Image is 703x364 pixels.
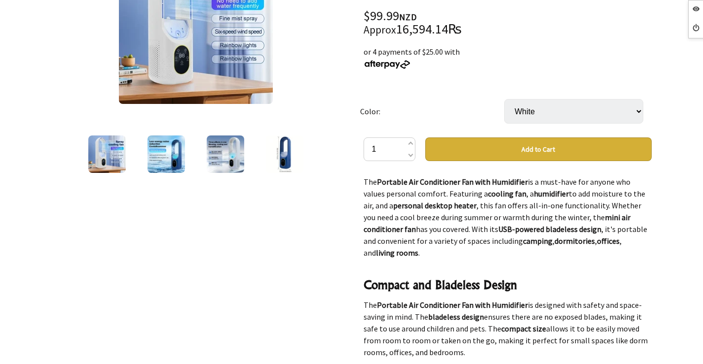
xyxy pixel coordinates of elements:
strong: Compact and Bladeless Design [364,277,517,292]
strong: personal desktop heater [393,200,477,210]
strong: cooling fan [488,189,526,199]
strong: compact size [501,324,546,333]
strong: mini air conditioner fan [364,212,630,234]
small: Approx [364,23,396,36]
p: The is designed with safety and space-saving in mind. The ensures there are no exposed blades, ma... [364,299,652,358]
td: Color: [360,85,504,137]
strong: living rooms [376,248,418,258]
strong: USB-powered bladeless design [498,224,601,234]
img: Bladeless Portable Air Conditioner Fan [266,135,303,173]
strong: Portable Air Conditioner Fan with Humidifier [377,177,528,187]
strong: dormitories [555,236,595,246]
img: Bladeless Portable Air Conditioner Fan [88,135,126,173]
div: or 4 payments of $25.00 with [364,46,652,69]
span: NZD [399,11,417,23]
strong: Portable Air Conditioner Fan with Humidifier [377,300,528,310]
img: Bladeless Portable Air Conditioner Fan [148,135,185,173]
strong: camping [523,236,553,246]
p: The is a must-have for anyone who values personal comfort. Featuring a , a to add moisture to the... [364,176,652,259]
img: Bladeless Portable Air Conditioner Fan [207,135,244,173]
button: Add to Cart [425,137,652,161]
strong: bladeless design [428,312,484,322]
strong: humidifier [534,189,569,199]
strong: offices [597,236,620,246]
img: Afterpay [364,60,411,69]
div: $99.99 16,594.14₨ [364,10,652,36]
